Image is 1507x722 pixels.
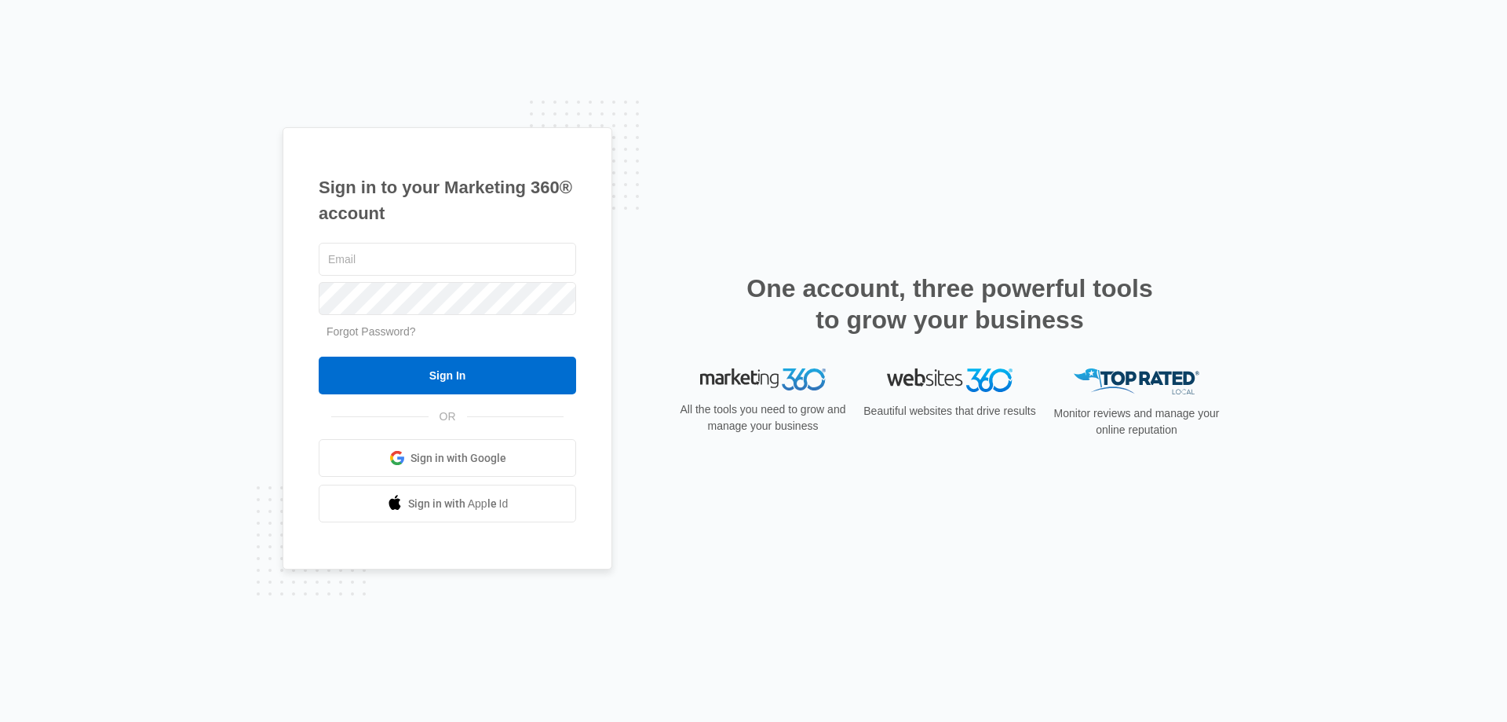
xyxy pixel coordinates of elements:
[327,325,416,338] a: Forgot Password?
[319,439,576,477] a: Sign in with Google
[1049,405,1224,438] p: Monitor reviews and manage your online reputation
[319,357,576,394] input: Sign In
[411,450,506,467] span: Sign in with Google
[862,403,1038,420] p: Beautiful websites that drive results
[742,273,1158,335] h2: One account, three powerful tools to grow your business
[887,368,1013,391] img: Websites 360
[700,368,826,390] img: Marketing 360
[1074,368,1199,394] img: Top Rated Local
[319,243,576,276] input: Email
[319,485,576,522] a: Sign in with Apple Id
[675,401,851,434] p: All the tools you need to grow and manage your business
[319,174,576,226] h1: Sign in to your Marketing 360® account
[408,496,509,512] span: Sign in with Apple Id
[429,409,467,425] span: OR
